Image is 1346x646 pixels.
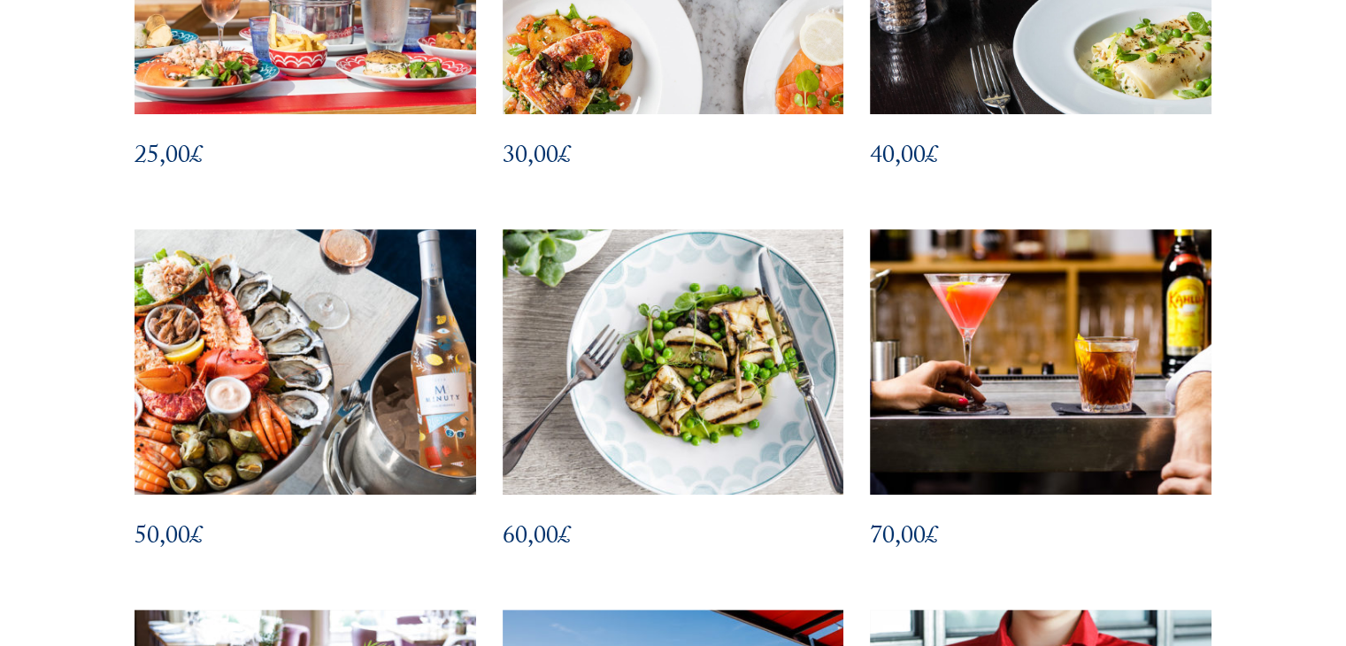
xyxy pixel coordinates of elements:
font: 30,00 [503,136,558,180]
font: 70,00 [870,517,926,560]
font: 25,00 [135,136,190,180]
font: £ [190,517,203,560]
a: 70,00£ [870,229,1211,610]
font: 40,00 [870,136,926,180]
font: 50,00 [135,517,190,560]
font: £ [558,517,571,560]
font: £ [926,517,938,560]
font: 60,00 [503,517,558,560]
font: £ [926,136,938,180]
a: 60,00£ [503,229,844,610]
font: £ [190,136,203,180]
a: 50,00£ [135,229,476,610]
font: £ [558,136,571,180]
